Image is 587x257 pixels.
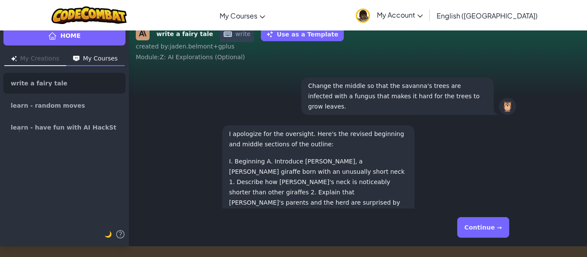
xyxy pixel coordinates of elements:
[60,31,80,40] span: Home
[3,73,125,94] a: write a fairy tale
[66,52,125,66] button: My Courses
[377,10,423,19] span: My Account
[261,27,344,41] button: Use as a Template
[136,27,150,40] img: Claude
[11,124,118,131] span: learn - have fun with AI HackStack
[457,217,509,238] button: Continue →
[73,56,79,61] img: Icon
[3,26,125,45] a: Home
[136,53,580,61] div: Module : Z: AI Explorations (Optional)
[437,11,538,20] span: English ([GEOGRAPHIC_DATA])
[220,11,257,20] span: My Courses
[156,30,213,39] strong: write a fairy tale
[4,52,66,66] button: My Creations
[356,9,370,23] img: avatar
[352,2,427,29] a: My Account
[220,26,254,42] span: write
[215,4,269,27] a: My Courses
[3,118,125,138] a: learn - have fun with AI HackStack
[11,103,85,109] span: learn - random moves
[499,98,516,115] div: 🦉
[52,6,127,24] img: CodeCombat logo
[229,129,408,149] p: I apologize for the oversight. Here's the revised beginning and middle sections of the outline:
[308,81,487,112] p: Change the middle so that the savanna's trees are infected with a fungus that makes it hard for t...
[11,56,17,61] img: Icon
[432,4,542,27] a: English ([GEOGRAPHIC_DATA])
[104,229,112,239] button: 🌙
[104,231,112,238] span: 🌙
[3,95,125,116] a: learn - random moves
[136,43,234,50] span: created by : jaden.belmont+gplus
[11,80,67,86] span: write a fairy tale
